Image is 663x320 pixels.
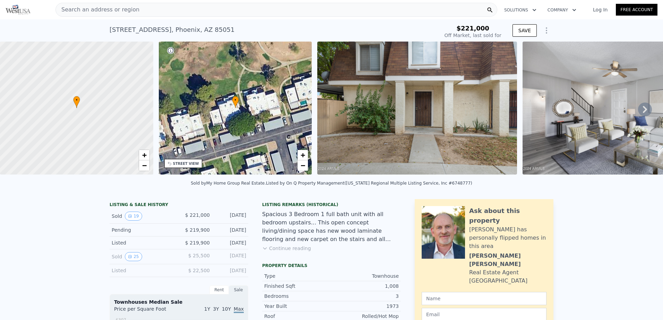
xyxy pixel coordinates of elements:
div: Bedrooms [264,293,331,300]
div: Sale [229,285,248,294]
span: Max [234,306,244,313]
div: Finished Sqft [264,283,331,290]
div: Real Estate Agent [469,268,519,277]
a: Zoom out [139,160,149,171]
div: Property details [262,263,401,268]
div: Townhouses Median Sale [114,299,244,305]
span: • [232,97,239,103]
div: Type [264,273,331,279]
div: Listing Remarks (Historical) [262,202,401,207]
div: • [232,96,239,108]
div: [DATE] [215,239,246,246]
div: [DATE] [215,252,246,261]
div: Roof [264,313,331,320]
div: [DATE] [215,267,246,274]
div: STREET VIEW [173,161,199,166]
span: + [142,151,146,159]
div: Rolled/Hot Mop [331,313,399,320]
div: [STREET_ADDRESS] , Phoenix , AZ 85051 [110,25,235,35]
div: 1,008 [331,283,399,290]
div: [DATE] [215,212,246,221]
div: Sold [112,212,173,221]
a: Zoom out [298,160,308,171]
img: Pellego [6,5,31,15]
span: $ 22,500 [188,268,210,273]
div: Listed [112,239,173,246]
div: Year Built [264,303,331,310]
span: − [142,161,146,170]
a: Log In [585,6,616,13]
input: Name [422,292,546,305]
a: Zoom in [298,150,308,160]
div: Rent [209,285,229,294]
div: Listed by On Q Property Management ([US_STATE] Regional Multiple Listing Service, Inc #6748777) [266,181,472,186]
span: 10Y [222,306,231,312]
div: • [73,96,80,108]
span: $ 219,900 [185,227,210,233]
a: Free Account [616,4,657,16]
div: [PERSON_NAME] has personally flipped homes in this area [469,225,546,250]
div: Spacious 3 Bedroom 1 full bath unit with all bedroom upstairs... This open concept living/dining ... [262,210,401,243]
div: LISTING & SALE HISTORY [110,202,248,209]
div: [PERSON_NAME] [PERSON_NAME] [469,252,546,268]
div: Ask about this property [469,206,546,225]
span: • [73,97,80,103]
button: SAVE [513,24,537,37]
div: Townhouse [331,273,399,279]
span: $221,000 [456,25,489,32]
button: Solutions [499,4,542,16]
div: 3 [331,293,399,300]
button: View historical data [125,212,142,221]
div: Off Market, last sold for [445,32,501,39]
div: Sold [112,252,173,261]
div: [DATE] [215,226,246,233]
div: 1973 [331,303,399,310]
span: − [301,161,305,170]
div: Price per Square Foot [114,305,179,317]
button: Company [542,4,582,16]
button: Show Options [540,24,553,37]
img: Sale: 144704486 Parcel: 119911583 [317,42,517,175]
button: View historical data [125,252,142,261]
div: [GEOGRAPHIC_DATA] [469,277,527,285]
span: + [301,151,305,159]
span: $ 25,500 [188,253,210,258]
div: Listed [112,267,173,274]
button: Continue reading [262,245,311,252]
span: 3Y [213,306,219,312]
span: $ 221,000 [185,212,210,218]
span: Search an address or region [56,6,139,14]
a: Zoom in [139,150,149,160]
span: $ 219,900 [185,240,210,246]
div: Sold by My Home Group Real Estate . [191,181,266,186]
span: 1Y [204,306,210,312]
div: Pending [112,226,173,233]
